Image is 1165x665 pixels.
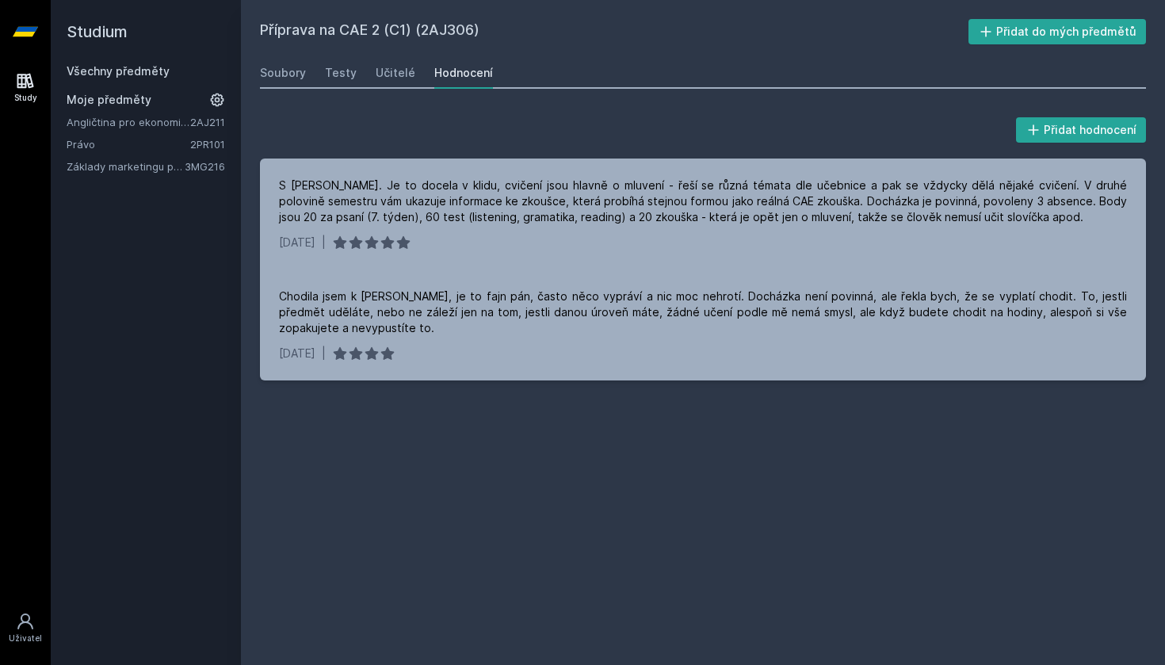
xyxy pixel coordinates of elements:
a: Uživatel [3,604,48,652]
div: Uživatel [9,633,42,644]
a: Testy [325,57,357,89]
button: Přidat hodnocení [1016,117,1147,143]
div: Soubory [260,65,306,81]
a: 2PR101 [190,138,225,151]
div: S [PERSON_NAME]. Je to docela v klidu, cvičení jsou hlavně o mluvení - řeší se různá témata dle u... [279,178,1127,225]
a: 3MG216 [185,160,225,173]
a: Právo [67,136,190,152]
a: Základy marketingu pro informatiky a statistiky [67,159,185,174]
a: Study [3,63,48,112]
h2: Příprava na CAE 2 (C1) (2AJ306) [260,19,968,44]
div: [DATE] [279,346,315,361]
button: Přidat do mých předmětů [968,19,1147,44]
div: Hodnocení [434,65,493,81]
div: Chodila jsem k [PERSON_NAME], je to fajn pán, často něco vypráví a nic moc nehrotí. Docházka není... [279,289,1127,336]
a: Hodnocení [434,57,493,89]
span: Moje předměty [67,92,151,108]
div: Učitelé [376,65,415,81]
a: Učitelé [376,57,415,89]
a: Angličtina pro ekonomická studia 1 (B2/C1) [67,114,190,130]
div: [DATE] [279,235,315,250]
div: | [322,235,326,250]
div: | [322,346,326,361]
a: 2AJ211 [190,116,225,128]
div: Testy [325,65,357,81]
a: Všechny předměty [67,64,170,78]
div: Study [14,92,37,104]
a: Soubory [260,57,306,89]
